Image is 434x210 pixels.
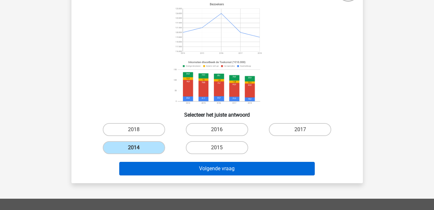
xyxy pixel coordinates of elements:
[186,123,248,136] label: 2016
[269,123,331,136] label: 2017
[103,141,165,154] label: 2014
[186,141,248,154] label: 2015
[103,123,165,136] label: 2018
[119,162,315,175] button: Volgende vraag
[82,107,353,118] h6: Selecteer het juiste antwoord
